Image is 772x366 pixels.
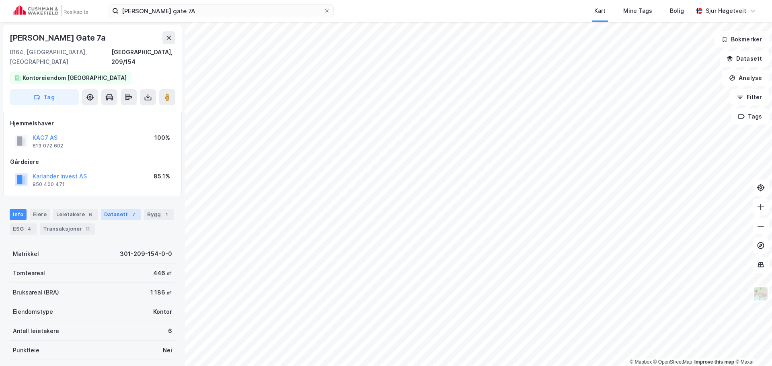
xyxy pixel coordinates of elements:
div: Tomteareal [13,268,45,278]
div: 6 [168,326,172,336]
div: 7 [129,211,138,219]
button: Tag [10,89,79,105]
div: 4 [25,225,33,233]
div: 6 [86,211,94,219]
a: OpenStreetMap [653,359,692,365]
input: Søk på adresse, matrikkel, gårdeiere, leietakere eller personer [119,5,324,17]
img: cushman-wakefield-realkapital-logo.202ea83816669bd177139c58696a8fa1.svg [13,5,89,16]
button: Bokmerker [715,31,769,47]
div: 813 072 602 [33,143,63,149]
div: 85.1% [154,172,170,181]
a: Mapbox [630,359,652,365]
button: Analyse [722,70,769,86]
div: 301-209-154-0-0 [120,249,172,259]
div: Mine Tags [623,6,652,16]
div: 0164, [GEOGRAPHIC_DATA], [GEOGRAPHIC_DATA] [10,47,111,67]
div: Transaksjoner [40,223,95,235]
div: Hjemmelshaver [10,119,175,128]
div: Gårdeiere [10,157,175,167]
div: Bolig [670,6,684,16]
div: Kart [594,6,606,16]
div: Eiere [30,209,50,220]
div: 446 ㎡ [153,268,172,278]
div: Leietakere [53,209,98,220]
div: [GEOGRAPHIC_DATA], 209/154 [111,47,175,67]
div: Datasett [101,209,141,220]
img: Z [753,286,768,301]
div: Nei [163,346,172,355]
div: Kontor [153,307,172,317]
div: 1 186 ㎡ [150,288,172,297]
div: Info [10,209,27,220]
div: Kontrollprogram for chat [732,327,772,366]
div: Eiendomstype [13,307,53,317]
button: Filter [730,89,769,105]
div: Matrikkel [13,249,39,259]
a: Improve this map [694,359,734,365]
button: Tags [731,108,769,125]
div: Bruksareal (BRA) [13,288,59,297]
div: Antall leietakere [13,326,59,336]
iframe: Chat Widget [732,327,772,366]
div: 1 [162,211,170,219]
div: Kontoreiendom [GEOGRAPHIC_DATA] [23,73,127,83]
div: 950 400 471 [33,181,65,188]
div: 11 [84,225,92,233]
div: [PERSON_NAME] Gate 7a [10,31,107,44]
div: Bygg [144,209,174,220]
button: Datasett [720,51,769,67]
div: 100% [154,133,170,143]
div: Sjur Høgetveit [706,6,746,16]
div: ESG [10,223,37,235]
div: Punktleie [13,346,39,355]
